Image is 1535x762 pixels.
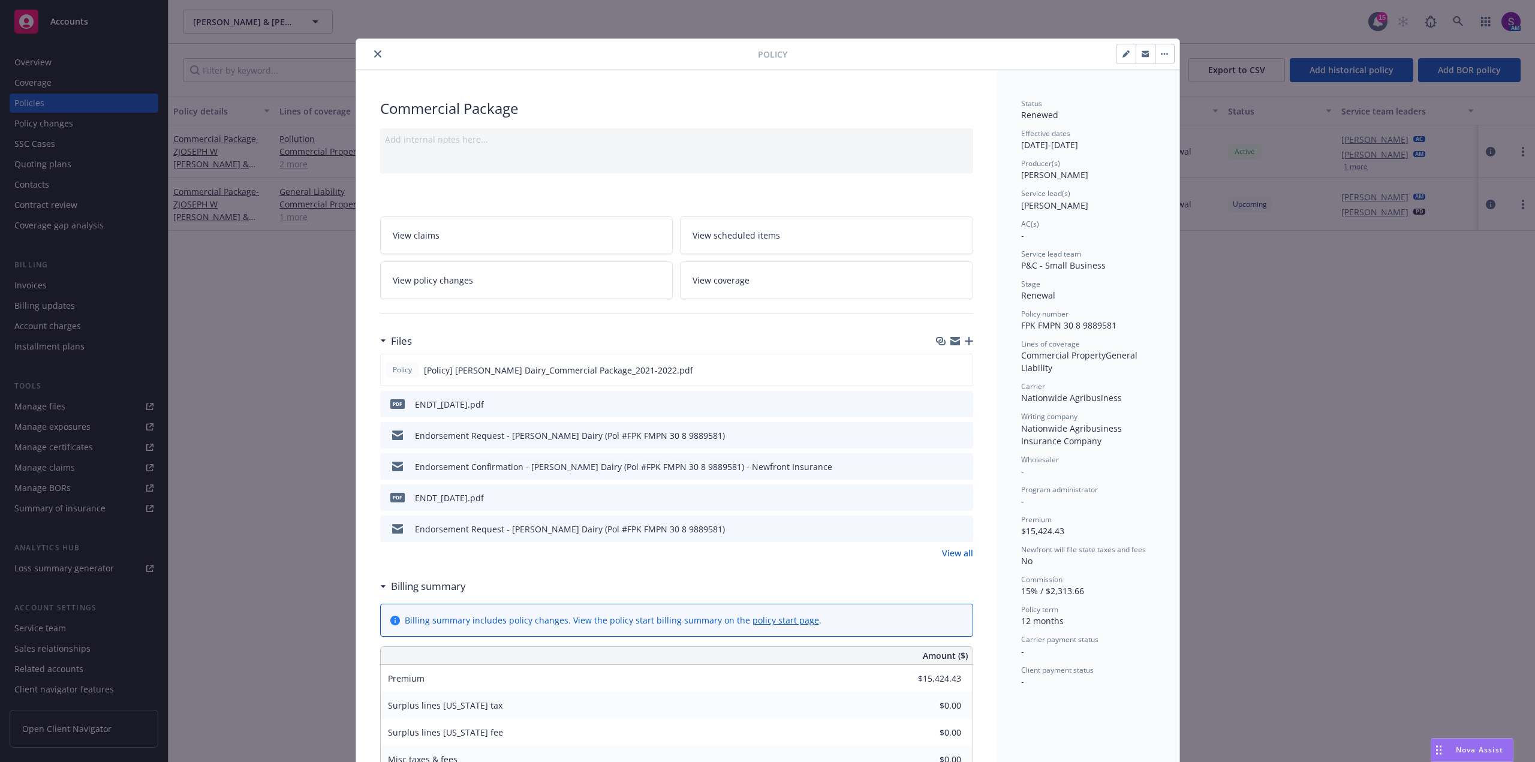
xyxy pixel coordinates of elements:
[890,697,968,715] input: 0.00
[1021,128,1070,138] span: Effective dates
[1021,158,1060,168] span: Producer(s)
[1021,109,1058,121] span: Renewed
[1456,745,1503,755] span: Nova Assist
[1021,249,1081,259] span: Service lead team
[938,398,948,411] button: download file
[415,460,832,473] div: Endorsement Confirmation - [PERSON_NAME] Dairy (Pol #FPK FMPN 30 8 9889581) - Newfront Insurance
[380,579,466,594] div: Billing summary
[1021,615,1064,627] span: 12 months
[380,216,673,254] a: View claims
[958,523,968,535] button: preview file
[938,460,948,473] button: download file
[923,649,968,662] span: Amount ($)
[371,47,385,61] button: close
[890,724,968,742] input: 0.00
[693,229,780,242] span: View scheduled items
[1021,350,1106,361] span: Commercial Property
[1021,411,1077,421] span: Writing company
[388,700,502,711] span: Surplus lines [US_STATE] tax
[938,523,948,535] button: download file
[938,364,947,377] button: download file
[1021,320,1116,331] span: FPK FMPN 30 8 9889581
[957,364,968,377] button: preview file
[1021,544,1146,555] span: Newfront will file state taxes and fees
[1021,525,1064,537] span: $15,424.43
[1021,260,1106,271] span: P&C - Small Business
[415,523,725,535] div: Endorsement Request - [PERSON_NAME] Dairy (Pol #FPK FMPN 30 8 9889581)
[1021,604,1058,615] span: Policy term
[390,493,405,502] span: pdf
[1021,646,1024,657] span: -
[1021,219,1039,229] span: AC(s)
[415,398,484,411] div: ENDT_[DATE].pdf
[1021,290,1055,301] span: Renewal
[393,229,440,242] span: View claims
[380,261,673,299] a: View policy changes
[1021,484,1098,495] span: Program administrator
[1021,574,1063,585] span: Commission
[1021,279,1040,289] span: Stage
[1021,665,1094,675] span: Client payment status
[1021,230,1024,241] span: -
[390,399,405,408] span: pdf
[405,614,821,627] div: Billing summary includes policy changes. View the policy start billing summary on the .
[958,429,968,442] button: preview file
[1431,738,1513,762] button: Nova Assist
[380,333,412,349] div: Files
[693,274,750,287] span: View coverage
[680,261,973,299] a: View coverage
[1021,169,1088,180] span: [PERSON_NAME]
[1021,555,1033,567] span: No
[1021,585,1084,597] span: 15% / $2,313.66
[1021,128,1155,151] div: [DATE] - [DATE]
[758,48,787,61] span: Policy
[1021,188,1070,198] span: Service lead(s)
[415,429,725,442] div: Endorsement Request - [PERSON_NAME] Dairy (Pol #FPK FMPN 30 8 9889581)
[393,274,473,287] span: View policy changes
[388,673,425,684] span: Premium
[753,615,819,626] a: policy start page
[1021,98,1042,109] span: Status
[390,365,414,375] span: Policy
[958,398,968,411] button: preview file
[1021,423,1124,447] span: Nationwide Agribusiness Insurance Company
[938,492,948,504] button: download file
[1021,465,1024,477] span: -
[380,98,973,119] div: Commercial Package
[424,364,693,377] span: [Policy] [PERSON_NAME] Dairy_Commercial Package_2021-2022.pdf
[1021,392,1122,403] span: Nationwide Agribusiness
[958,460,968,473] button: preview file
[1431,739,1446,761] div: Drag to move
[680,216,973,254] a: View scheduled items
[1021,339,1080,349] span: Lines of coverage
[890,670,968,688] input: 0.00
[1021,200,1088,211] span: [PERSON_NAME]
[938,429,948,442] button: download file
[415,492,484,504] div: ENDT_[DATE].pdf
[958,492,968,504] button: preview file
[1021,350,1140,374] span: General Liability
[1021,514,1052,525] span: Premium
[391,333,412,349] h3: Files
[1021,634,1098,644] span: Carrier payment status
[1021,495,1024,507] span: -
[385,133,968,146] div: Add internal notes here...
[1021,381,1045,391] span: Carrier
[1021,309,1069,319] span: Policy number
[1021,676,1024,687] span: -
[388,727,503,738] span: Surplus lines [US_STATE] fee
[1021,454,1059,465] span: Wholesaler
[942,547,973,559] a: View all
[391,579,466,594] h3: Billing summary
